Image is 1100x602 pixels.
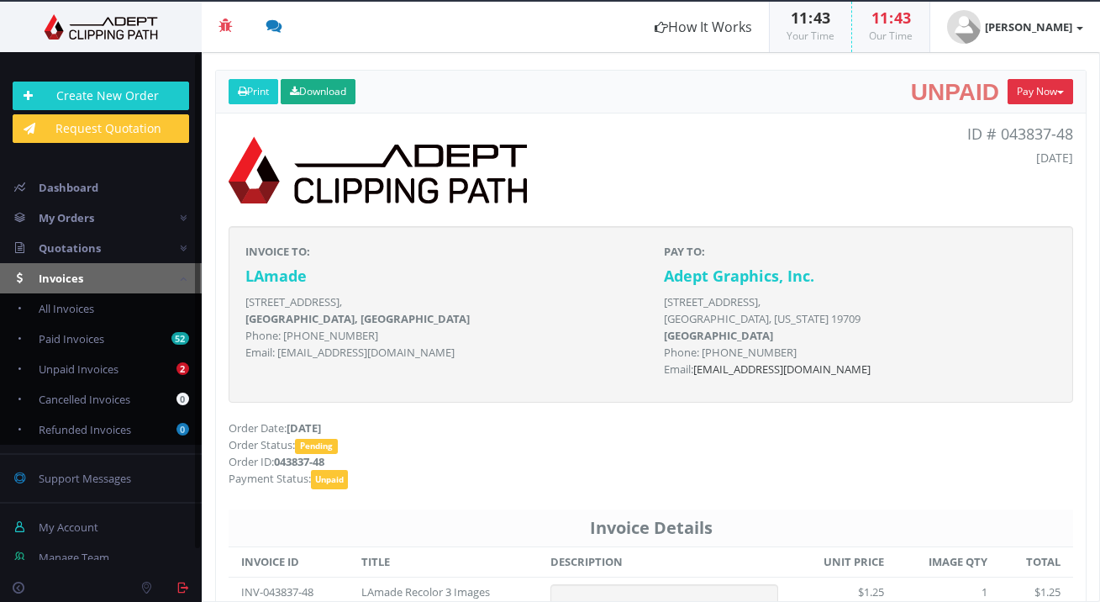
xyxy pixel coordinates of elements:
span: : [888,8,894,28]
th: IMAGE QTY [897,547,1000,578]
small: Your Time [787,29,834,43]
span: Unpaid [311,470,348,489]
strong: [DATE] [287,420,321,436]
th: Invoice Details [229,510,1073,547]
img: user_default.jpg [947,10,981,44]
b: 52 [171,332,189,345]
a: How It Works [638,2,769,52]
span: Refunded Invoices [39,422,131,437]
span: 11 [871,8,888,28]
strong: PAY TO: [664,244,705,259]
span: Pending [295,439,338,454]
span: Support Messages [39,471,131,486]
th: TOTAL [1000,547,1073,578]
p: Order Date: Order Status: Order ID: Payment Status: [229,420,1073,487]
span: Invoices [39,271,83,286]
b: 0 [176,423,189,436]
span: 43 [813,8,830,28]
th: UNIT PRICE [791,547,896,578]
span: Manage Team [39,550,109,565]
b: 2 [176,362,189,375]
span: Dashboard [39,180,98,195]
img: Adept Graphics [13,14,189,40]
strong: INVOICE TO: [245,244,310,259]
a: [PERSON_NAME] [930,2,1100,52]
span: My Orders [39,210,94,225]
span: Quotations [39,240,101,256]
p: [STREET_ADDRESS], Phone: [PHONE_NUMBER] Email: [EMAIL_ADDRESS][DOMAIN_NAME] [245,293,639,361]
span: All Invoices [39,301,94,316]
a: Create New Order [13,82,189,110]
span: : [808,8,813,28]
a: Request Quotation [13,114,189,143]
th: INVOICE ID [229,547,349,578]
button: Pay Now [1008,79,1073,104]
strong: LAmade [245,266,307,286]
p: [STREET_ADDRESS], [GEOGRAPHIC_DATA], [US_STATE] 19709 Phone: [PHONE_NUMBER] Email: [664,293,1057,378]
th: DESCRIPTION [538,547,791,578]
span: 11 [791,8,808,28]
h5: [DATE] [664,151,1074,164]
div: LAmade Recolor 3 Images [361,584,525,600]
b: [GEOGRAPHIC_DATA], [GEOGRAPHIC_DATA] [245,311,470,326]
span: Paid Invoices [39,331,104,346]
small: Our Time [869,29,913,43]
p: ID # 043837-48 [664,126,1074,143]
span: Unpaid [911,79,999,104]
a: Print [229,79,278,104]
img: logo-print.png [229,126,527,214]
th: TITLE [349,547,538,578]
span: Unpaid Invoices [39,362,118,377]
strong: 043837-48 [274,454,324,469]
a: Download [281,79,355,104]
strong: Adept Graphics, Inc. [664,266,814,286]
span: 43 [894,8,911,28]
strong: [PERSON_NAME] [985,19,1072,34]
span: Cancelled Invoices [39,392,130,407]
a: [EMAIL_ADDRESS][DOMAIN_NAME] [693,362,871,377]
b: [GEOGRAPHIC_DATA] [664,328,773,343]
span: My Account [39,520,98,535]
b: 0 [176,393,189,405]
